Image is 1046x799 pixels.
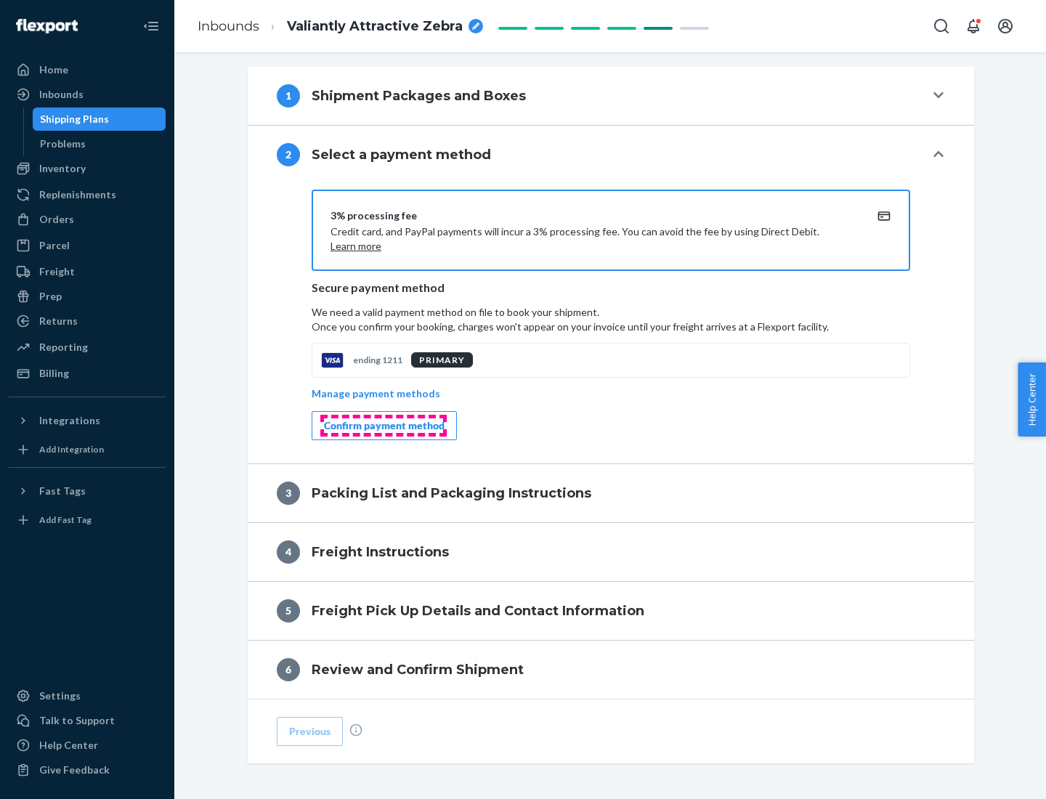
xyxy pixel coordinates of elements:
[248,523,974,581] button: 4Freight Instructions
[39,62,68,77] div: Home
[9,362,166,385] a: Billing
[9,260,166,283] a: Freight
[312,280,910,296] p: Secure payment method
[312,543,449,561] h4: Freight Instructions
[959,12,988,41] button: Open notifications
[277,84,300,108] div: 1
[9,438,166,461] a: Add Integration
[39,289,62,304] div: Prep
[277,143,300,166] div: 2
[39,413,100,428] div: Integrations
[277,658,300,681] div: 6
[39,187,116,202] div: Replenishments
[411,352,473,368] div: PRIMARY
[39,264,75,279] div: Freight
[991,12,1020,41] button: Open account menu
[312,305,910,334] p: We need a valid payment method on file to book your shipment.
[927,12,956,41] button: Open Search Box
[39,713,115,728] div: Talk to Support
[9,479,166,503] button: Fast Tags
[277,482,300,505] div: 3
[9,409,166,432] button: Integrations
[312,86,526,105] h4: Shipment Packages and Boxes
[9,58,166,81] a: Home
[248,126,974,184] button: 2Select a payment method
[312,601,644,620] h4: Freight Pick Up Details and Contact Information
[9,208,166,231] a: Orders
[248,464,974,522] button: 3Packing List and Packaging Instructions
[40,112,109,126] div: Shipping Plans
[1018,362,1046,437] button: Help Center
[9,758,166,782] button: Give Feedback
[312,484,591,503] h4: Packing List and Packaging Instructions
[39,340,88,354] div: Reporting
[9,336,166,359] a: Reporting
[248,67,974,125] button: 1Shipment Packages and Boxes
[39,87,84,102] div: Inbounds
[16,19,78,33] img: Flexport logo
[9,309,166,333] a: Returns
[39,514,92,526] div: Add Fast Tag
[39,161,86,176] div: Inventory
[39,689,81,703] div: Settings
[39,763,110,777] div: Give Feedback
[137,12,166,41] button: Close Navigation
[277,717,343,746] button: Previous
[277,599,300,622] div: 5
[33,132,166,155] a: Problems
[9,684,166,707] a: Settings
[198,18,259,34] a: Inbounds
[9,83,166,106] a: Inbounds
[186,5,495,48] ol: breadcrumbs
[331,239,381,254] button: Learn more
[9,285,166,308] a: Prep
[39,484,86,498] div: Fast Tags
[40,137,86,151] div: Problems
[9,183,166,206] a: Replenishments
[9,157,166,180] a: Inventory
[312,145,491,164] h4: Select a payment method
[9,734,166,757] a: Help Center
[9,508,166,532] a: Add Fast Tag
[277,540,300,564] div: 4
[287,17,463,36] span: Valiantly Attractive Zebra
[9,234,166,257] a: Parcel
[331,224,856,254] p: Credit card, and PayPal payments will incur a 3% processing fee. You can avoid the fee by using D...
[33,108,166,131] a: Shipping Plans
[312,411,457,440] button: Confirm payment method
[39,738,98,753] div: Help Center
[248,641,974,699] button: 6Review and Confirm Shipment
[324,418,445,433] div: Confirm payment method
[39,366,69,381] div: Billing
[312,660,524,679] h4: Review and Confirm Shipment
[248,582,974,640] button: 5Freight Pick Up Details and Contact Information
[39,212,74,227] div: Orders
[39,443,104,455] div: Add Integration
[353,354,402,366] p: ending 1211
[312,386,440,401] p: Manage payment methods
[39,314,78,328] div: Returns
[312,320,910,334] p: Once you confirm your booking, charges won't appear on your invoice until your freight arrives at...
[331,208,856,223] div: 3% processing fee
[9,709,166,732] a: Talk to Support
[39,238,70,253] div: Parcel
